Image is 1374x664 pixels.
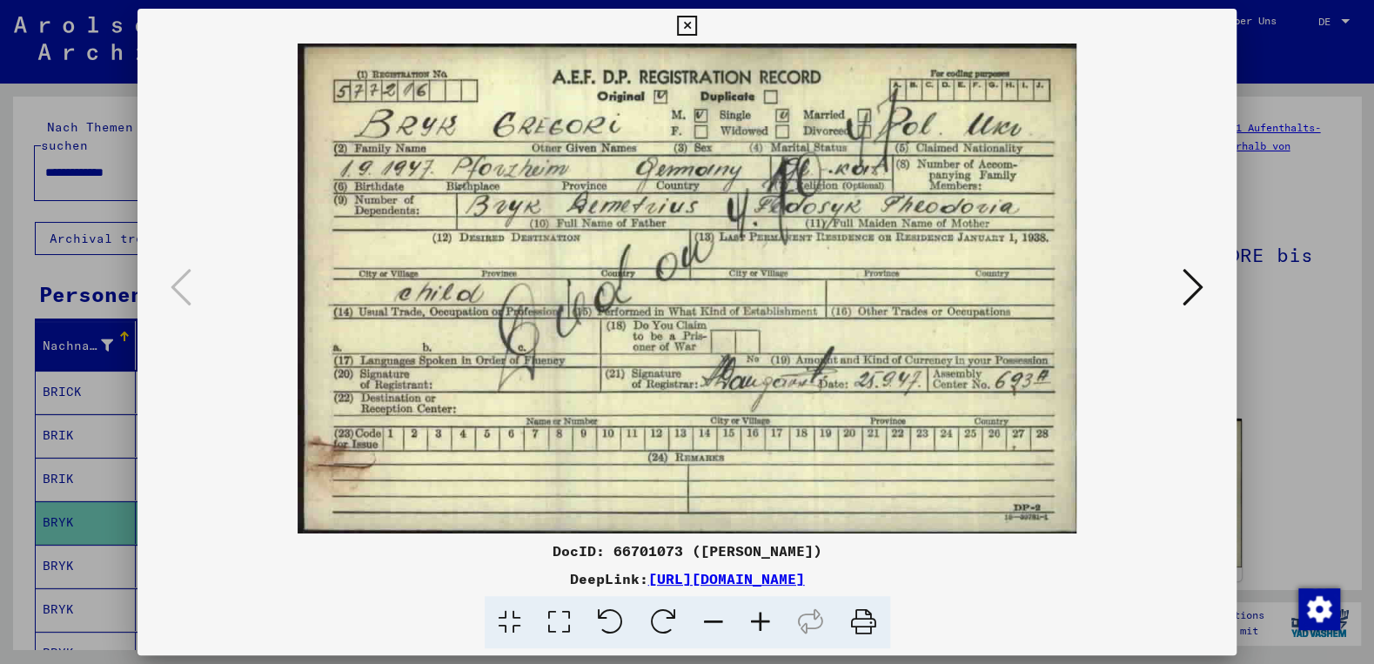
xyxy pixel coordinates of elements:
div: DeepLink: [137,568,1237,589]
img: 001.jpg [197,44,1177,533]
a: [URL][DOMAIN_NAME] [648,570,805,587]
div: Zustimmung ändern [1297,587,1339,629]
img: Zustimmung ändern [1298,588,1340,630]
div: DocID: 66701073 ([PERSON_NAME]) [137,540,1237,561]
